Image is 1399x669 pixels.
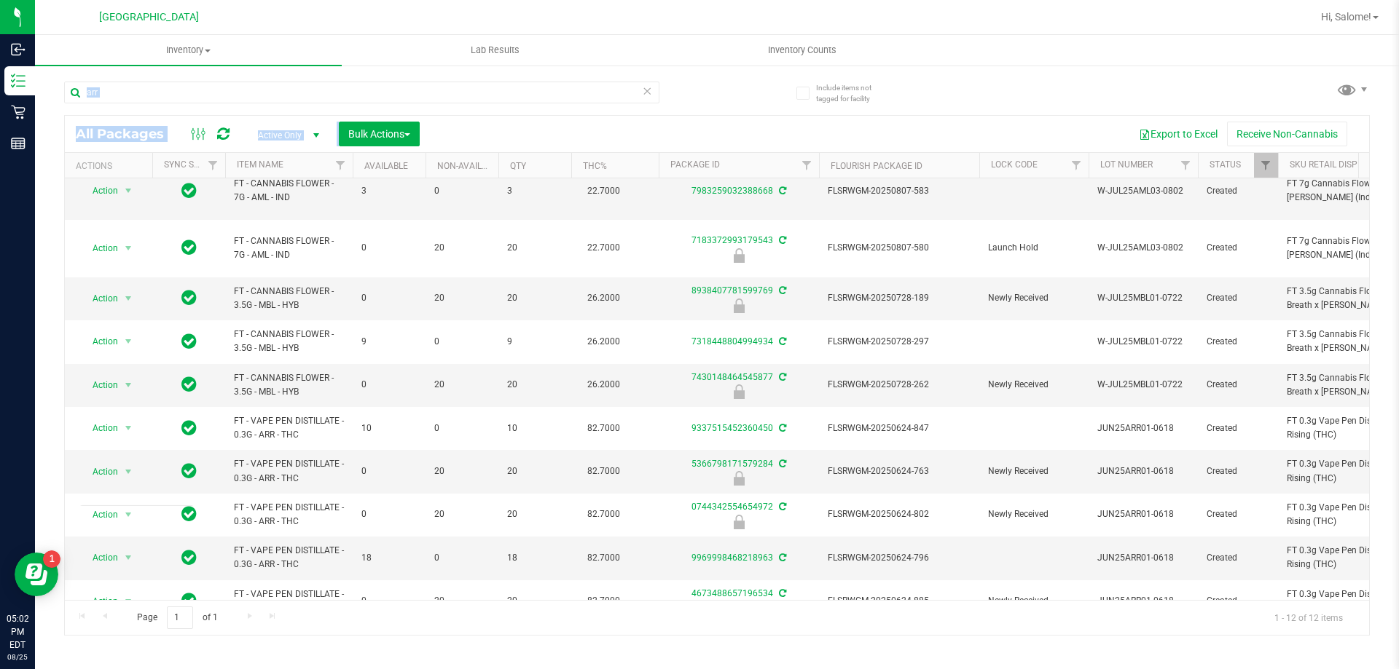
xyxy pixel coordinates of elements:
[748,44,856,57] span: Inventory Counts
[361,378,417,392] span: 0
[507,464,563,478] span: 20
[1097,335,1189,349] span: W-JUL25MBL01-0722
[7,612,28,652] p: 05:02 PM EDT
[234,234,344,262] span: FT - CANNABIS FLOWER - 7G - AML - IND
[119,238,138,258] span: select
[1227,122,1347,146] button: Receive Non-Cannabis
[437,161,502,171] a: Non-Available
[657,384,821,399] div: Newly Received
[234,414,344,442] span: FT - VAPE PEN DISTILLATE - 0.3G - ARR - THC
[1210,159,1241,170] a: Status
[434,241,490,255] span: 20
[201,153,225,178] a: Filter
[434,291,490,305] span: 20
[580,547,627,569] span: 82.7000
[234,587,344,615] span: FT - VAPE PEN DISTILLATE - 0.3G - ARR - THC
[1097,507,1189,521] span: JUN25ARR01-0618
[1263,606,1355,628] span: 1 - 12 of 12 items
[361,184,417,198] span: 3
[11,136,26,151] inline-svg: Reports
[43,550,60,568] iframe: Resource center unread badge
[691,372,773,382] a: 7430148464545877
[988,291,1080,305] span: Newly Received
[777,372,786,382] span: Sync from Compliance System
[434,335,490,349] span: 0
[580,181,627,202] span: 22.7000
[777,423,786,433] span: Sync from Compliance System
[507,421,563,435] span: 10
[119,288,138,309] span: select
[580,418,627,439] span: 82.7000
[1097,378,1189,392] span: W-JUL25MBL01-0722
[828,291,971,305] span: FLSRWGM-20250728-189
[364,161,408,171] a: Available
[434,421,490,435] span: 0
[361,335,417,349] span: 9
[76,161,146,171] div: Actions
[339,122,420,146] button: Bulk Actions
[988,507,1080,521] span: Newly Received
[15,553,58,596] iframe: Resource center
[507,291,563,305] span: 20
[119,504,138,525] span: select
[828,551,971,565] span: FLSRWGM-20250624-796
[691,235,773,245] a: 7183372993179543
[988,594,1080,608] span: Newly Received
[451,44,539,57] span: Lab Results
[988,464,1080,478] span: Newly Received
[691,336,773,347] a: 7318448804994934
[580,504,627,525] span: 82.7000
[361,594,417,608] span: 0
[1207,378,1269,392] span: Created
[234,177,344,205] span: FT - CANNABIS FLOWER - 7G - AML - IND
[691,423,773,433] a: 9337515452360450
[181,181,197,201] span: In Sync
[234,328,344,355] span: FT - CANNABIS FLOWER - 3.5G - MBL - HYB
[181,504,197,524] span: In Sync
[181,547,197,568] span: In Sync
[234,457,344,485] span: FT - VAPE PEN DISTILLATE - 0.3G - ARR - THC
[777,186,786,196] span: Sync from Compliance System
[580,237,627,258] span: 22.7000
[99,11,199,23] span: [GEOGRAPHIC_DATA]
[361,507,417,521] span: 0
[670,159,720,170] a: Package ID
[828,378,971,392] span: FLSRWGM-20250728-262
[580,374,627,395] span: 26.2000
[988,241,1080,255] span: Launch Hold
[79,181,119,201] span: Action
[777,553,786,563] span: Sync from Compliance System
[234,285,344,312] span: FT - CANNABIS FLOWER - 3.5G - MBL - HYB
[11,105,26,119] inline-svg: Retail
[329,153,353,178] a: Filter
[1207,335,1269,349] span: Created
[648,35,955,66] a: Inventory Counts
[1207,507,1269,521] span: Created
[828,507,971,521] span: FLSRWGM-20250624-802
[988,378,1080,392] span: Newly Received
[79,238,119,258] span: Action
[1207,421,1269,435] span: Created
[11,74,26,88] inline-svg: Inventory
[361,291,417,305] span: 0
[1207,184,1269,198] span: Created
[828,184,971,198] span: FLSRWGM-20250807-583
[76,126,179,142] span: All Packages
[234,544,344,571] span: FT - VAPE PEN DISTILLATE - 0.3G - ARR - THC
[1097,464,1189,478] span: JUN25ARR01-0618
[777,285,786,296] span: Sync from Compliance System
[828,421,971,435] span: FLSRWGM-20250624-847
[119,181,138,201] span: select
[657,515,821,529] div: Newly Received
[11,42,26,57] inline-svg: Inbound
[510,161,526,171] a: Qty
[79,288,119,309] span: Action
[1097,551,1189,565] span: JUN25ARR01-0618
[580,590,627,611] span: 82.7000
[831,161,922,171] a: Flourish Package ID
[1254,153,1278,178] a: Filter
[1100,159,1153,170] a: Lot Number
[1174,153,1198,178] a: Filter
[691,285,773,296] a: 8938407781599769
[580,461,627,482] span: 82.7000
